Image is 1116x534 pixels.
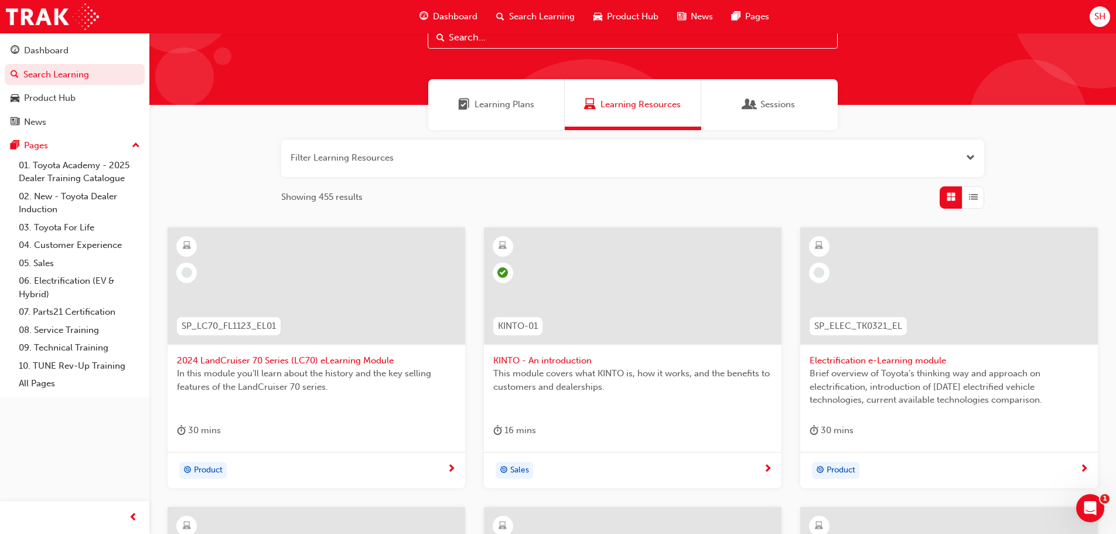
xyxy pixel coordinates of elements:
img: Trak [6,4,99,30]
span: guage-icon [419,9,428,24]
a: News [5,111,145,133]
span: next-icon [763,464,772,475]
a: Dashboard [5,40,145,62]
a: Product Hub [5,87,145,109]
div: 30 mins [810,423,854,438]
span: learningResourceType_ELEARNING-icon [815,239,823,254]
input: Search... [428,26,838,49]
span: search-icon [11,70,19,80]
a: guage-iconDashboard [410,5,487,29]
span: Brief overview of Toyota’s thinking way and approach on electrification, introduction of [DATE] e... [810,367,1088,407]
a: SP_ELEC_TK0321_ELElectrification e-Learning moduleBrief overview of Toyota’s thinking way and app... [800,227,1098,489]
a: pages-iconPages [722,5,779,29]
span: Dashboard [433,10,477,23]
span: guage-icon [11,46,19,56]
span: news-icon [11,117,19,128]
span: car-icon [593,9,602,24]
span: In this module you'll learn about the history and the key selling features of the LandCruiser 70 ... [177,367,456,393]
span: KINTO-01 [498,319,538,333]
a: Search Learning [5,64,145,86]
button: Pages [5,135,145,157]
span: news-icon [677,9,686,24]
span: learningResourceType_ELEARNING-icon [183,519,191,534]
span: Search [436,31,445,45]
a: 03. Toyota For Life [14,219,145,237]
span: duration-icon [493,423,502,438]
span: Sales [510,464,529,477]
span: search-icon [496,9,504,24]
a: 06. Electrification (EV & Hybrid) [14,272,145,303]
span: next-icon [1080,464,1088,475]
div: 16 mins [493,423,536,438]
span: learningResourceType_ELEARNING-icon [183,239,191,254]
span: learningRecordVerb_PASS-icon [497,267,508,278]
span: target-icon [816,463,824,478]
a: SessionsSessions [701,79,838,130]
span: Showing 455 results [281,191,363,204]
span: duration-icon [177,423,186,438]
a: 09. Technical Training [14,339,145,357]
span: duration-icon [810,423,818,438]
span: pages-icon [11,141,19,151]
span: Learning Resources [584,98,596,111]
div: Dashboard [24,44,69,57]
span: learningResourceType_ELEARNING-icon [815,519,823,534]
span: KINTO - An introduction [493,354,772,368]
span: prev-icon [129,511,138,525]
span: Learning Plans [475,98,534,111]
span: Electrification e-Learning module [810,354,1088,368]
a: All Pages [14,375,145,393]
span: Search Learning [509,10,575,23]
div: 30 mins [177,423,221,438]
span: learningRecordVerb_NONE-icon [814,267,824,278]
a: 08. Service Training [14,321,145,339]
span: Product [827,464,855,477]
span: SP_ELEC_TK0321_EL [814,319,902,333]
div: Product Hub [24,91,76,105]
a: Learning PlansLearning Plans [428,79,565,130]
div: Pages [24,139,48,152]
span: SP_LC70_FL1123_EL01 [182,319,276,333]
span: Grid [947,191,955,204]
span: target-icon [183,463,192,478]
span: Product [194,464,223,477]
span: up-icon [132,138,140,154]
a: KINTO-01KINTO - An introductionThis module covers what KINTO is, how it works, and the benefits t... [484,227,781,489]
a: SP_LC70_FL1123_EL012024 LandCruiser 70 Series (LC70) eLearning ModuleIn this module you'll learn ... [168,227,465,489]
span: target-icon [500,463,508,478]
iframe: Intercom live chat [1076,494,1104,522]
a: 01. Toyota Academy - 2025 Dealer Training Catalogue [14,157,145,188]
button: SH [1090,6,1110,27]
span: 2024 LandCruiser 70 Series (LC70) eLearning Module [177,354,456,368]
a: news-iconNews [668,5,722,29]
div: News [24,115,46,129]
span: SH [1094,10,1105,23]
span: learningRecordVerb_NONE-icon [182,267,192,278]
span: Sessions [744,98,756,111]
span: Learning Plans [458,98,470,111]
a: 04. Customer Experience [14,236,145,254]
span: News [691,10,713,23]
span: List [969,191,978,204]
span: 1 [1100,494,1110,504]
a: 07. Parts21 Certification [14,303,145,321]
button: Open the filter [966,151,975,165]
button: DashboardSearch LearningProduct HubNews [5,38,145,135]
span: learningResourceType_ELEARNING-icon [499,519,507,534]
span: car-icon [11,93,19,104]
a: search-iconSearch Learning [487,5,584,29]
a: car-iconProduct Hub [584,5,668,29]
a: 10. TUNE Rev-Up Training [14,357,145,375]
span: Product Hub [607,10,658,23]
span: pages-icon [732,9,740,24]
span: This module covers what KINTO is, how it works, and the benefits to customers and dealerships. [493,367,772,393]
span: Pages [745,10,769,23]
a: Learning ResourcesLearning Resources [565,79,701,130]
a: 05. Sales [14,254,145,273]
span: Learning Resources [600,98,681,111]
a: 02. New - Toyota Dealer Induction [14,188,145,219]
span: Sessions [760,98,795,111]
